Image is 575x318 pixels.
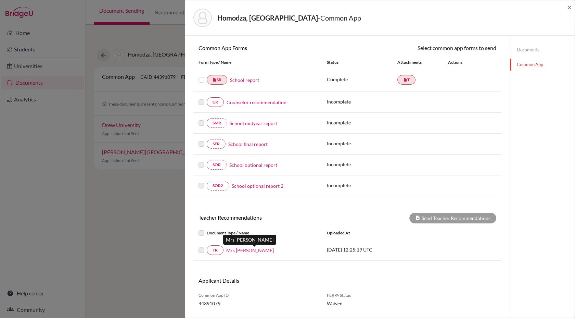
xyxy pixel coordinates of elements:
span: FERPA Status [327,292,394,298]
a: TR [207,245,223,255]
span: Waived [327,300,394,307]
p: Incomplete [327,161,397,168]
p: Incomplete [327,140,397,147]
h6: Applicant Details [199,277,342,284]
p: Complete [327,76,397,83]
div: Form Type / Name [193,59,322,65]
div: Attachments [397,59,440,65]
a: SFR [207,139,226,149]
div: Uploaded at [322,229,424,237]
a: School optional report 2 [232,182,283,189]
div: Send Teacher Recommendations [409,213,496,223]
button: Close [567,3,572,11]
a: CR [207,97,224,107]
a: School report [230,76,259,84]
div: Mrs [PERSON_NAME] [223,235,276,245]
p: Incomplete [327,182,397,189]
h6: Common App Forms [193,45,347,51]
strong: Homodza, [GEOGRAPHIC_DATA] [217,14,318,22]
span: 44391079 [199,300,317,307]
i: insert_drive_file [213,78,217,82]
a: Documents [510,44,575,56]
div: Document Type / Name [193,229,322,237]
a: Common App [510,59,575,71]
p: [DATE] 12:25:19 UTC [327,246,419,253]
a: School optional report [229,161,277,169]
a: Counselor recommendation [227,99,286,106]
a: School midyear report [230,120,277,127]
a: insert_drive_fileSR [207,75,227,85]
span: - Common App [318,14,361,22]
a: Mrs [PERSON_NAME] [226,247,274,254]
div: Select common app forms to send [347,44,501,52]
span: × [567,2,572,12]
a: insert_drive_fileT [397,75,416,85]
p: Incomplete [327,119,397,126]
a: School final report [228,140,268,148]
h6: Teacher Recommendations [193,214,347,221]
p: Incomplete [327,98,397,105]
i: insert_drive_file [403,78,407,82]
div: Actions [440,59,482,65]
a: SOR [207,160,227,170]
div: Status [327,59,397,65]
a: SOR2 [207,181,229,191]
span: Common App ID [199,292,317,298]
a: SMR [207,118,227,128]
